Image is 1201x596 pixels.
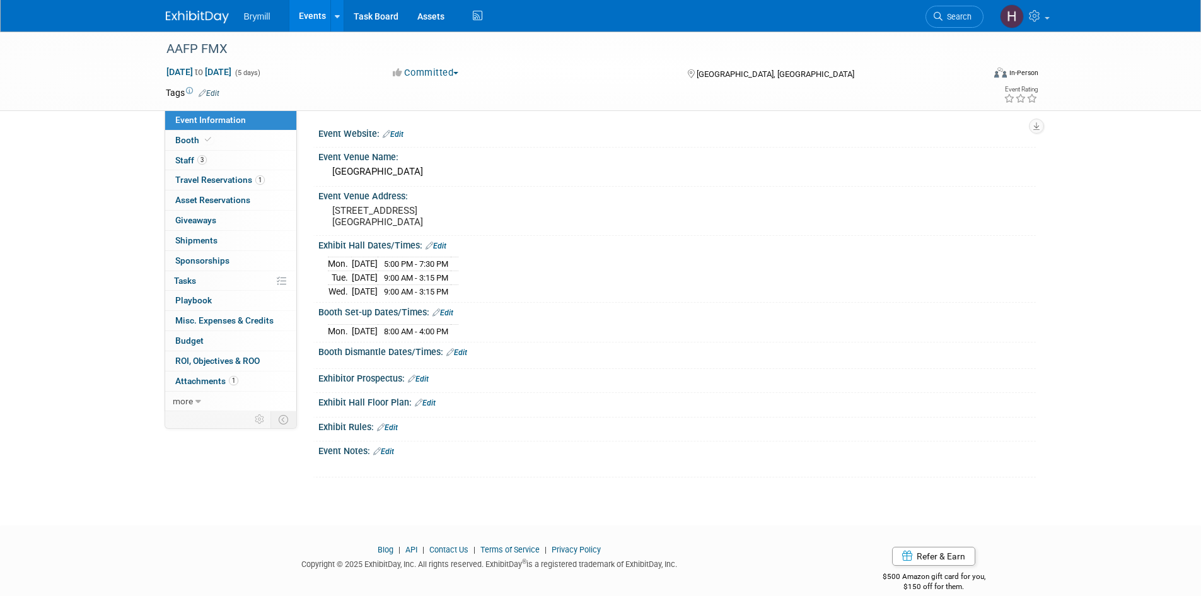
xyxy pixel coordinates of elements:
span: Budget [175,336,204,346]
span: 8:00 AM - 4:00 PM [384,327,448,336]
div: [GEOGRAPHIC_DATA] [328,162,1026,182]
span: | [419,545,427,554]
td: [DATE] [352,324,378,337]
td: Tue. [328,271,352,285]
span: | [470,545,479,554]
div: Exhibitor Prospectus: [318,369,1036,385]
a: Giveaways [165,211,296,230]
a: Contact Us [429,545,468,554]
td: Personalize Event Tab Strip [249,411,271,428]
span: [GEOGRAPHIC_DATA], [GEOGRAPHIC_DATA] [697,69,854,79]
a: Shipments [165,231,296,250]
td: Mon. [328,324,352,337]
span: 3 [197,155,207,165]
span: Tasks [174,276,196,286]
a: Travel Reservations1 [165,170,296,190]
img: Hobey Bryne [1000,4,1024,28]
div: Event Format [909,66,1039,85]
span: 1 [229,376,238,385]
span: 9:00 AM - 3:15 PM [384,273,448,283]
a: Event Information [165,110,296,130]
a: Staff3 [165,151,296,170]
span: Event Information [175,115,246,125]
td: [DATE] [352,257,378,271]
div: Event Venue Name: [318,148,1036,163]
a: Edit [446,348,467,357]
a: Budget [165,331,296,351]
a: Edit [373,447,394,456]
a: Edit [415,399,436,407]
div: In-Person [1009,68,1038,78]
span: 1 [255,175,265,185]
div: Copyright © 2025 ExhibitDay, Inc. All rights reserved. ExhibitDay is a registered trademark of Ex... [166,556,814,570]
span: Giveaways [175,215,216,225]
a: Privacy Policy [552,545,601,554]
div: $500 Amazon gift card for you, [832,563,1036,592]
a: Blog [378,545,393,554]
span: | [542,545,550,554]
a: Edit [199,89,219,98]
a: API [405,545,417,554]
span: Misc. Expenses & Credits [175,315,274,325]
span: Asset Reservations [175,195,250,205]
div: Exhibit Rules: [318,418,1036,434]
a: Tasks [165,271,296,291]
span: to [193,67,205,77]
span: more [173,396,193,406]
a: Playbook [165,291,296,310]
i: Booth reservation complete [205,136,211,143]
a: Refer & Earn [892,547,975,566]
div: Event Website: [318,124,1036,141]
a: Misc. Expenses & Credits [165,311,296,330]
a: ROI, Objectives & ROO [165,351,296,371]
td: Toggle Event Tabs [270,411,296,428]
span: [DATE] [DATE] [166,66,232,78]
span: 5:00 PM - 7:30 PM [384,259,448,269]
div: AAFP FMX [162,38,965,61]
td: Wed. [328,284,352,298]
a: Edit [426,242,446,250]
a: Edit [408,375,429,383]
img: ExhibitDay [166,11,229,23]
pre: [STREET_ADDRESS] [GEOGRAPHIC_DATA] [332,205,603,228]
div: Booth Set-up Dates/Times: [318,303,1036,319]
div: Booth Dismantle Dates/Times: [318,342,1036,359]
span: 9:00 AM - 3:15 PM [384,287,448,296]
a: Edit [432,308,453,317]
a: Attachments1 [165,371,296,391]
span: Sponsorships [175,255,229,266]
div: Event Rating [1004,86,1038,93]
img: Format-Inperson.png [994,67,1007,78]
a: Edit [383,130,403,139]
div: Event Venue Address: [318,187,1036,202]
span: Search [943,12,972,21]
a: Booth [165,131,296,150]
div: Event Notes: [318,441,1036,458]
sup: ® [522,558,526,565]
div: $150 off for them. [832,581,1036,592]
td: Tags [166,86,219,99]
td: [DATE] [352,284,378,298]
span: Shipments [175,235,218,245]
span: (5 days) [234,69,260,77]
span: Travel Reservations [175,175,265,185]
span: Booth [175,135,214,145]
a: Sponsorships [165,251,296,271]
div: Exhibit Hall Floor Plan: [318,393,1036,409]
span: | [395,545,403,554]
span: ROI, Objectives & ROO [175,356,260,366]
span: Attachments [175,376,238,386]
a: more [165,392,296,411]
span: Staff [175,155,207,165]
a: Search [925,6,983,28]
span: Playbook [175,295,212,305]
a: Asset Reservations [165,190,296,210]
a: Edit [377,423,398,432]
div: Exhibit Hall Dates/Times: [318,236,1036,252]
span: Brymill [244,11,270,21]
a: Terms of Service [480,545,540,554]
td: Mon. [328,257,352,271]
td: [DATE] [352,271,378,285]
button: Committed [388,66,463,79]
